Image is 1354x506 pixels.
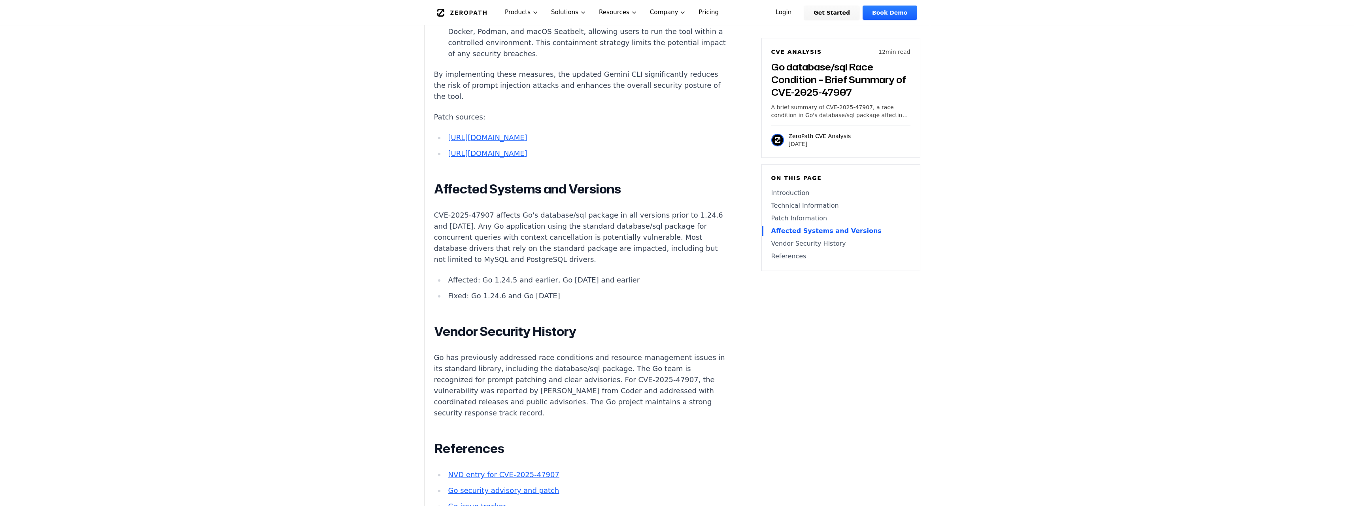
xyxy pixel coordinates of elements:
li: : Gemini CLI offers integrations with Docker, Podman, and macOS Seatbelt, allowing users to run t... [445,15,728,59]
p: [DATE] [789,140,851,148]
a: [URL][DOMAIN_NAME] [448,133,527,142]
a: Patch Information [771,214,910,223]
a: References [771,252,910,261]
h3: Go database/sql Race Condition – Brief Summary of CVE-2025-47907 [771,61,910,99]
h2: Affected Systems and Versions [434,181,728,197]
h6: On this page [771,174,910,182]
p: A brief summary of CVE-2025-47907, a race condition in Go's database/sql package affecting query ... [771,103,910,119]
p: By implementing these measures, the updated Gemini CLI significantly reduces the risk of prompt i... [434,69,728,102]
a: Vendor Security History [771,239,910,248]
p: Go has previously addressed race conditions and resource management issues in its standard librar... [434,352,728,419]
img: ZeroPath CVE Analysis [771,134,784,146]
a: [URL][DOMAIN_NAME] [448,149,527,157]
a: Technical Information [771,201,910,210]
a: Introduction [771,188,910,198]
h2: Vendor Security History [434,324,728,339]
a: Login [766,6,801,20]
li: Fixed: Go 1.24.6 and Go [DATE] [445,290,728,301]
li: Affected: Go 1.24.5 and earlier, Go [DATE] and earlier [445,275,728,286]
p: ZeroPath CVE Analysis [789,132,851,140]
a: Go security advisory and patch [448,486,559,495]
h6: CVE Analysis [771,48,822,56]
a: NVD entry for CVE-2025-47907 [448,470,559,479]
p: Patch sources: [434,112,728,123]
a: Book Demo [863,6,917,20]
p: CVE-2025-47907 affects Go's database/sql package in all versions prior to 1.24.6 and [DATE]. Any ... [434,210,728,265]
a: Affected Systems and Versions [771,226,910,236]
p: 12 min read [878,48,910,56]
h2: References [434,441,728,457]
a: Get Started [804,6,859,20]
